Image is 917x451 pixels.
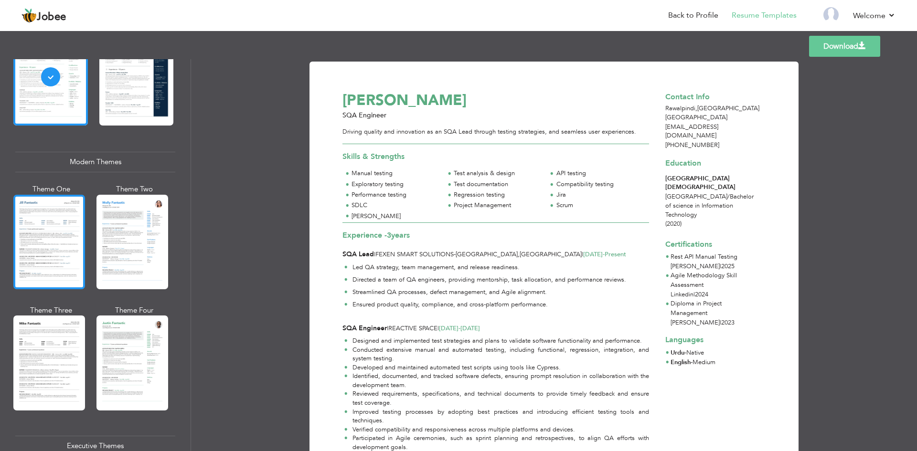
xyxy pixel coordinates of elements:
[454,180,541,189] div: Test documentation
[352,288,626,297] p: Streamlined QA processes, defect management, and Agile alignment.
[853,10,896,21] a: Welcome
[665,192,754,219] span: [GEOGRAPHIC_DATA] Bachelor of science in Information Technology
[732,10,797,21] a: Resume Templates
[665,220,682,228] span: (2020)
[342,127,649,136] div: Driving quality and innovation as an SQA Lead through testing strategies, and seamless user exper...
[720,262,721,271] span: |
[684,348,686,357] span: -
[454,190,541,199] div: Regression testing
[374,250,375,259] span: |
[583,250,626,259] span: [DATE] Present
[344,363,649,372] li: Developed and maintained automated test scripts using tools like Cypress.
[454,250,456,259] span: -
[665,327,704,346] span: Languages
[556,201,644,210] div: Scrum
[671,318,760,328] p: [PERSON_NAME] 2023
[344,346,649,363] li: Conducted extensive manual and automated testing, including functional, regression, integration, ...
[15,305,87,315] div: Theme Three
[671,252,737,261] span: Rest API Manual Testing
[375,250,454,259] span: Fexen Smart Solutions
[695,104,697,113] span: ,
[556,169,644,178] div: API testing
[387,230,391,241] span: 3
[37,12,66,22] span: Jobee
[352,212,439,221] div: [PERSON_NAME]
[15,184,87,194] div: Theme One
[388,324,437,333] span: Reactive Space
[665,104,695,113] span: Rawalpindi
[98,184,170,194] div: Theme Two
[387,324,388,333] span: |
[352,180,439,189] div: Exploratory testing
[342,230,649,243] div: Experience -
[21,8,66,23] a: Jobee
[342,250,374,259] span: SQA Lead
[665,158,701,168] span: Education
[344,408,649,425] li: Improved testing processes by adopting best practices and introducing efficient testing tools and...
[665,92,710,102] span: Contact Info
[665,113,727,122] span: [GEOGRAPHIC_DATA]
[342,111,386,120] span: SQA Engineer
[665,232,712,250] span: Certifications
[671,262,737,272] p: [PERSON_NAME] 2025
[582,250,583,259] span: |
[387,230,410,241] label: years
[437,324,439,333] span: |
[603,250,605,259] span: -
[344,372,649,389] li: Identified, documented, and tracked software defects, ensuring prompt resolution in collaboration...
[556,190,644,199] div: Jira
[439,324,480,333] span: [DATE] [DATE]
[665,174,760,192] div: [GEOGRAPHIC_DATA][DEMOGRAPHIC_DATA]
[671,348,684,357] span: Urdu
[665,123,718,140] span: [EMAIL_ADDRESS][DOMAIN_NAME]
[809,36,880,57] a: Download
[556,180,644,189] div: Compatibility testing
[98,305,170,315] div: Theme Four
[665,141,719,149] span: [PHONE_NUMBER]
[671,348,704,358] li: Native
[352,300,626,309] p: Ensured product quality, compliance, and cross-platform performance.
[671,290,760,300] p: Linkedin 2024
[671,299,722,317] span: Diploma in Project Management
[671,358,691,367] span: English
[727,192,730,201] span: /
[342,151,405,162] span: Skills & Strengths
[352,201,439,210] div: SDLC
[456,250,518,259] span: [GEOGRAPHIC_DATA]
[823,7,839,22] img: Profile Img
[337,90,665,111] div: [PERSON_NAME]
[693,290,695,299] span: |
[660,104,766,122] div: [GEOGRAPHIC_DATA]
[15,152,175,172] div: Modern Themes
[21,8,37,23] img: jobee.io
[671,271,737,289] span: Agile Methodology Skill Assessment
[720,318,721,327] span: |
[458,324,460,333] span: -
[344,425,649,434] li: Verified compatibility and responsiveness across multiple platforms and devices.
[520,250,582,259] span: [GEOGRAPHIC_DATA]
[352,275,626,284] p: Directed a team of QA engineers, providing mentorship, task allocation, and performance reviews.
[518,250,520,259] span: ,
[454,201,541,210] div: Project Management
[454,169,541,178] div: Test analysis & design
[668,10,718,21] a: Back to Profile
[344,336,649,346] li: Designed and implemented test strategies and plans to validate software functionality and perform...
[352,263,626,272] p: Led QA strategy, team management, and release readiness.
[344,389,649,407] li: Reviewed requirements, specifications, and technical documents to provide timely feedback and ens...
[671,358,715,367] li: Medium
[352,190,439,199] div: Performance testing
[352,169,439,178] div: Manual testing
[342,324,387,333] span: SQA Engineer
[691,358,693,367] span: -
